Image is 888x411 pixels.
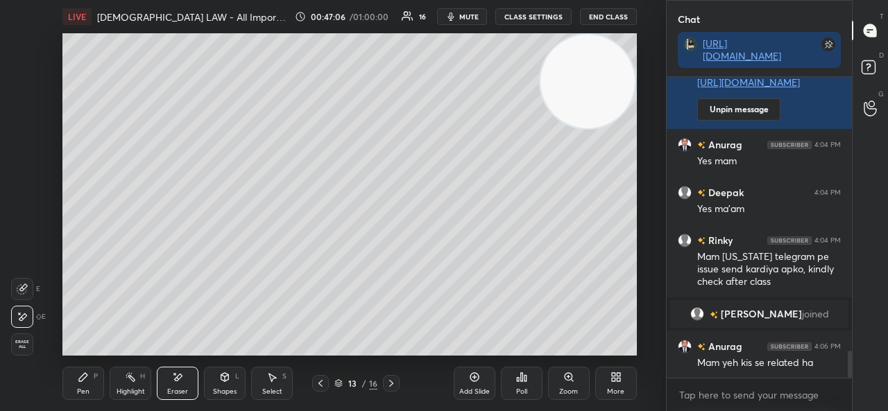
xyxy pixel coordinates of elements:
div: 13 [345,379,359,387]
div: Eraser [167,388,188,395]
p: D [879,50,884,60]
div: E [11,306,46,328]
img: no-rating-badge.077c3623.svg [697,189,706,197]
div: Pen [77,388,89,395]
img: 4P8fHbbgJtejmAAAAAElFTkSuQmCC [767,141,812,149]
p: T [880,11,884,21]
p: G [878,89,884,99]
span: joined [802,308,829,320]
a: [URL][DOMAIN_NAME] [697,76,800,89]
h6: Anurag [706,339,742,353]
img: 16fc8399e35e4673a8d101a187aba7c3.jpg [683,37,697,51]
button: CLASS SETTINGS [495,8,572,25]
img: no-rating-badge.077c3623.svg [697,343,706,351]
span: Erase all [12,340,33,349]
div: 4:04 PM [814,236,841,245]
div: More [607,388,624,395]
img: no-rating-badge.077c3623.svg [710,311,718,319]
img: ead33140a09f4e2e9583eba08883fa7f.jpg [678,138,692,152]
img: 4P8fHbbgJtejmAAAAAElFTkSuQmCC [767,236,812,245]
button: End Class [580,8,637,25]
button: Unpin message [697,98,780,121]
div: 16 [419,13,426,20]
div: 4:04 PM [814,189,841,197]
div: Yes mam [697,155,841,168]
div: E [11,278,40,300]
h6: Anurag [706,137,742,152]
h6: Rinky [706,233,733,247]
div: Shapes [213,388,237,395]
button: mute [437,8,487,25]
div: Mam yeh kis se related ha [697,356,841,370]
div: H [140,373,145,380]
span: [PERSON_NAME] [721,308,802,320]
div: P [94,373,98,380]
div: L [235,373,239,380]
img: no-rating-badge.077c3623.svg [697,237,706,245]
div: Zoom [559,388,578,395]
div: 4:06 PM [814,342,841,351]
div: 16 [369,377,377,390]
div: grid [667,77,852,378]
img: default.png [678,186,692,200]
span: mute [459,12,479,21]
p: Chat [667,1,711,37]
div: Yes ma'am [697,202,841,216]
h6: Deepak [706,185,744,200]
img: 4P8fHbbgJtejmAAAAAElFTkSuQmCC [767,342,812,351]
div: 4:04 PM [814,141,841,149]
h4: [DEMOGRAPHIC_DATA] LAW - All Important case laws for Judiciary - part-8 [97,10,289,24]
div: Mam [US_STATE] telegram pe issue send kardiya apko, kindly check after class [697,250,841,289]
div: Add Slide [459,388,490,395]
img: default.png [690,307,704,321]
img: default.png [678,234,692,247]
div: Highlight [117,388,145,395]
div: Poll [516,388,527,395]
a: [URL][DOMAIN_NAME] [703,37,781,62]
div: / [362,379,366,387]
div: Select [262,388,282,395]
div: S [282,373,287,380]
div: LIVE [62,8,92,25]
img: no-rating-badge.077c3623.svg [697,141,706,149]
img: ead33140a09f4e2e9583eba08883fa7f.jpg [678,340,692,353]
